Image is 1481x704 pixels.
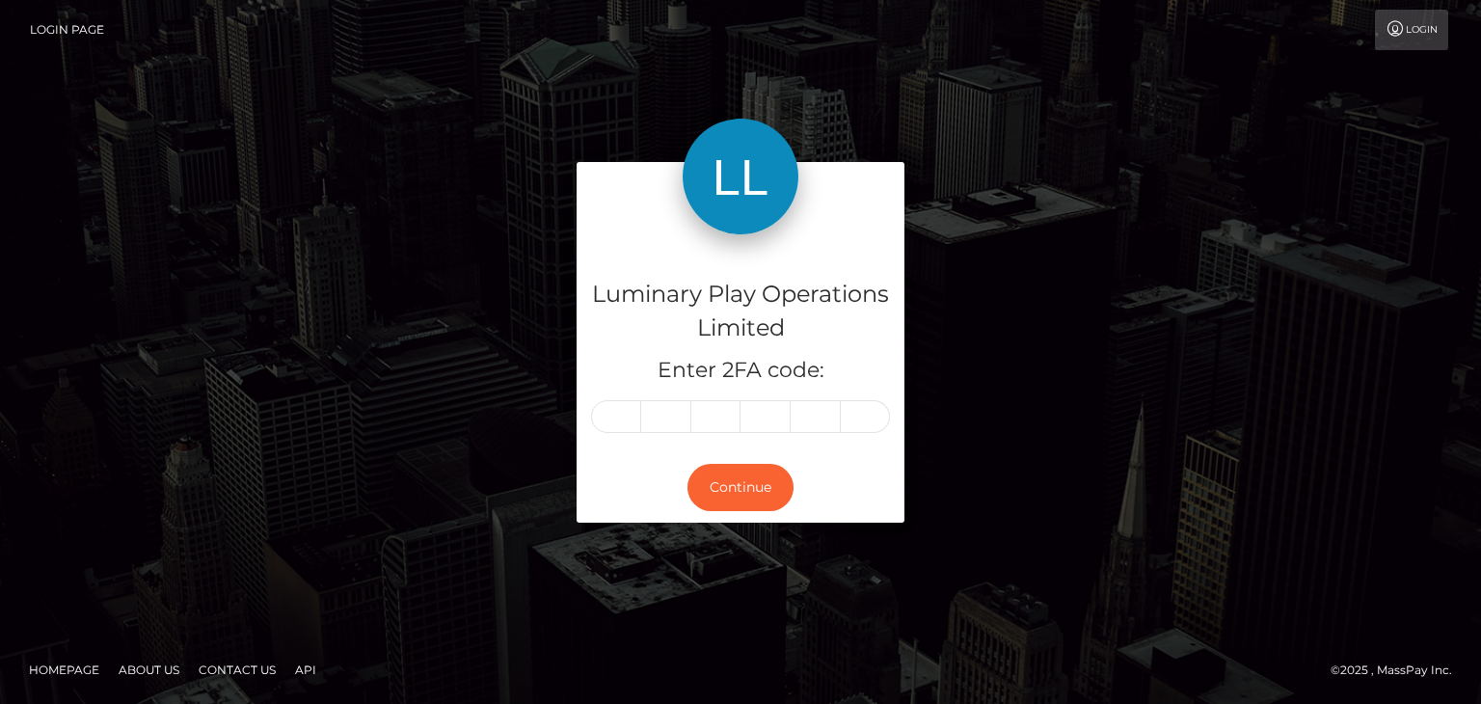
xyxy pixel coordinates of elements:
h4: Luminary Play Operations Limited [591,278,890,345]
a: Login [1375,10,1448,50]
a: About Us [111,655,187,685]
div: © 2025 , MassPay Inc. [1331,660,1467,681]
a: Contact Us [191,655,283,685]
img: Luminary Play Operations Limited [683,119,798,234]
a: Homepage [21,655,107,685]
a: Login Page [30,10,104,50]
h5: Enter 2FA code: [591,356,890,386]
button: Continue [687,464,794,511]
a: API [287,655,324,685]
